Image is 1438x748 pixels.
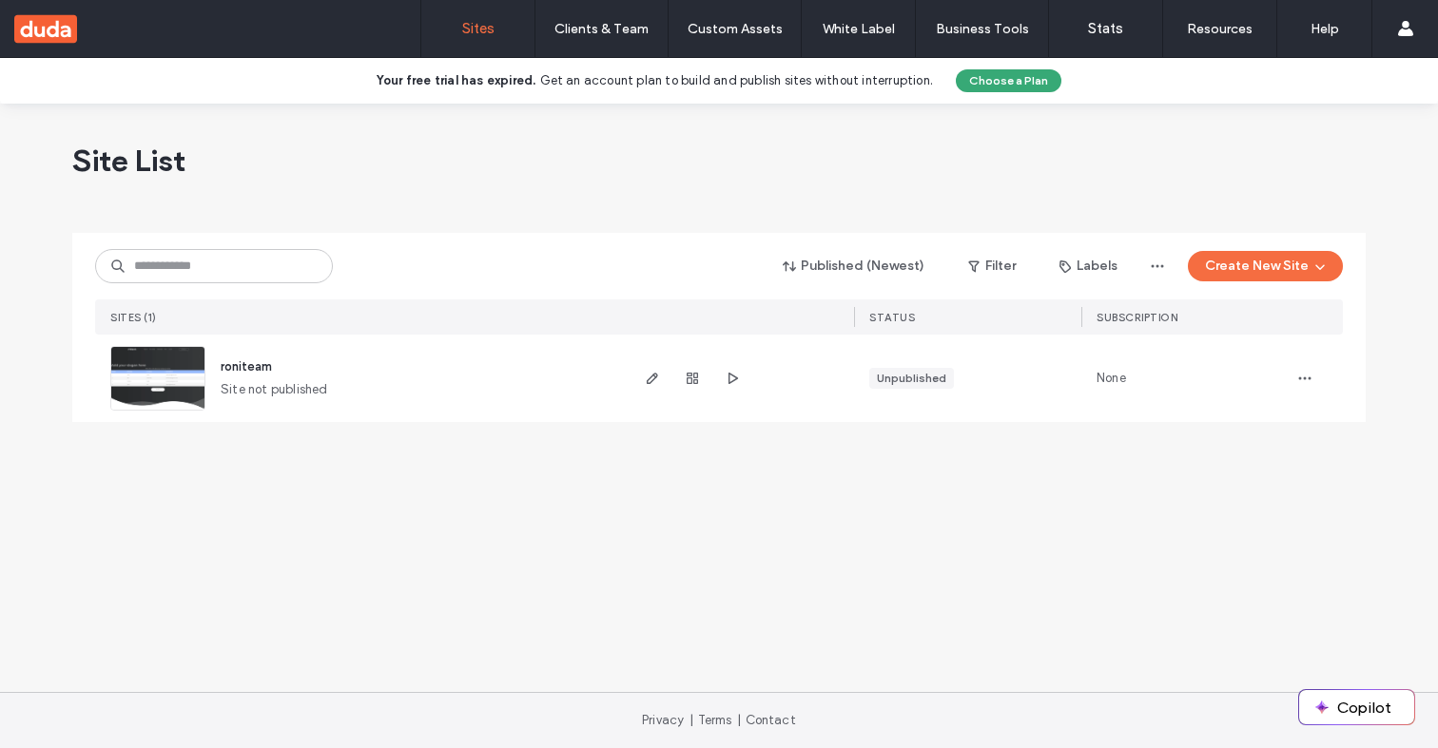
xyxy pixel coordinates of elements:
[688,21,783,37] label: Custom Assets
[554,21,649,37] label: Clients & Team
[823,21,895,37] label: White Label
[642,713,684,727] a: Privacy
[1188,251,1343,281] button: Create New Site
[1097,369,1126,388] span: None
[690,713,693,727] span: |
[767,251,942,281] button: Published (Newest)
[877,370,946,387] div: Unpublished
[221,359,272,374] a: roniteam
[949,251,1035,281] button: Filter
[869,311,915,324] span: STATUS
[1097,311,1177,324] span: SUBSCRIPTION
[110,311,157,324] span: SITES (1)
[221,380,328,399] span: Site not published
[1187,21,1253,37] label: Resources
[540,73,934,87] span: Get an account plan to build and publish sites without interruption.
[1088,20,1123,37] label: Stats
[737,713,741,727] span: |
[746,713,796,727] a: Contact
[72,142,185,180] span: Site List
[462,20,495,37] label: Sites
[698,713,732,727] a: Terms
[1042,251,1135,281] button: Labels
[377,73,536,87] b: Your free trial has expired.
[1299,690,1414,724] button: Copilot
[956,69,1061,92] button: Choose a Plan
[936,21,1029,37] label: Business Tools
[1311,21,1339,37] label: Help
